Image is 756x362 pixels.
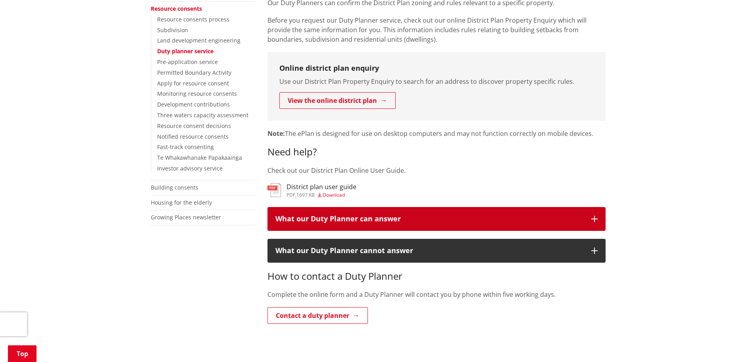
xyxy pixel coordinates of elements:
a: View the online district plan [279,92,396,109]
h3: Online district plan enquiry [279,64,594,73]
a: Three waters capacity assessment [157,111,248,119]
p: Complete the online form and a Duty Planner will contact you by phone within five working days. [267,290,606,299]
a: Apply for resource consent [157,79,229,87]
span: Download [323,192,345,198]
a: Land development engineering [157,37,240,44]
div: What our Duty Planner can answer [275,215,583,223]
a: Duty planner service [157,47,214,55]
a: Te Whakawhanake Papakaainga [157,154,242,161]
a: Investor advisory service [157,165,223,172]
a: Permitted Boundary Activity [157,69,231,76]
a: Building consents [151,184,198,191]
strong: Note: [267,129,285,138]
a: Resource consents [151,5,202,12]
span: 1697 KB [296,192,315,198]
img: document-pdf.svg [267,183,281,197]
a: District plan user guide pdf,1697 KB Download [267,183,356,197]
button: What our Duty Planner cannot answer [267,239,606,263]
a: Housing for the elderly [151,199,212,206]
a: Resource consent decisions [157,122,231,130]
a: Pre-application service [157,58,218,66]
a: Notified resource consents [157,133,229,140]
p: Use our District Plan Property Enquiry to search for an address to discover property specific rules. [279,77,594,86]
a: Monitoring resource consents [157,90,237,97]
a: Subdivision [157,26,188,34]
a: Growing Places newsletter [151,213,221,221]
p: The ePlan is designed for use on desktop computers and may not function correctly on mobile devices. [267,129,606,138]
a: Resource consents process [157,15,229,23]
div: What our Duty Planner cannot answer [275,247,583,255]
a: Development contributions [157,101,230,108]
h3: How to contact a Duty Planner [267,271,606,282]
a: Contact a duty planner [267,307,368,324]
p: Check out our District Plan Online User Guide. [267,166,606,175]
div: , [287,193,356,197]
span: pdf [287,192,295,198]
h3: Need help? [267,146,606,158]
p: Before you request our Duty Planner service, check out our online District Plan Property Enquiry ... [267,15,606,44]
a: Fast-track consenting [157,143,214,151]
h3: District plan user guide [287,183,356,191]
button: What our Duty Planner can answer [267,207,606,231]
a: Top [8,345,37,362]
